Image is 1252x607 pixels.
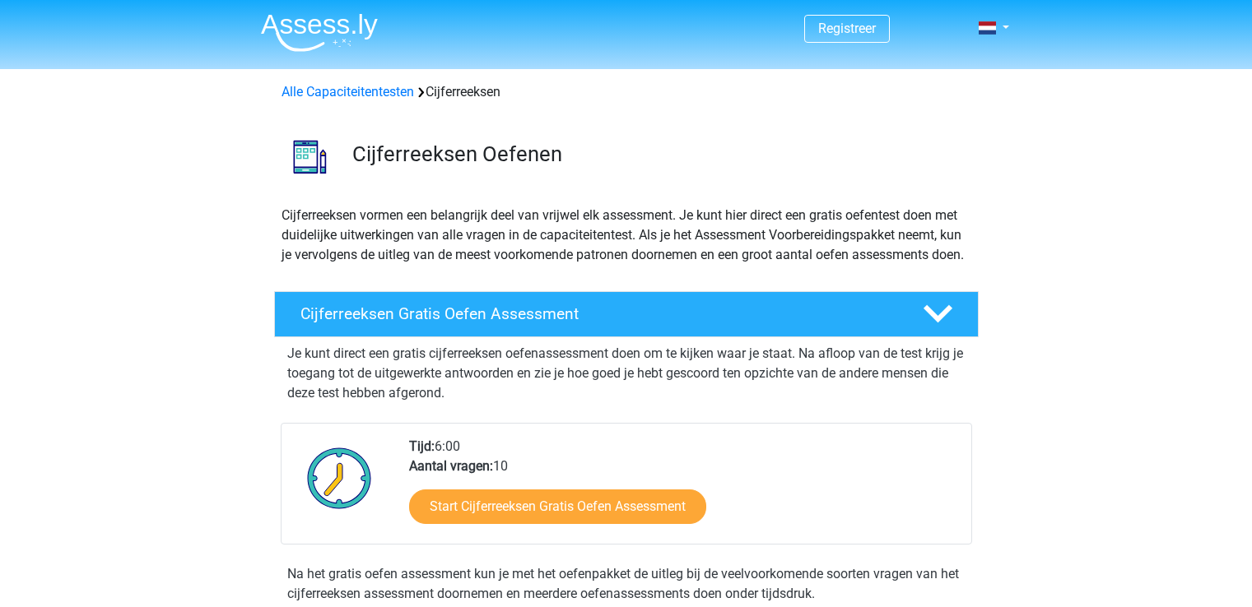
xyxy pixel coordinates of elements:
[409,458,493,474] b: Aantal vragen:
[275,122,345,192] img: cijferreeksen
[287,344,966,403] p: Je kunt direct een gratis cijferreeksen oefenassessment doen om te kijken waar je staat. Na afloo...
[268,291,985,337] a: Cijferreeksen Gratis Oefen Assessment
[282,84,414,100] a: Alle Capaciteitentesten
[409,489,706,524] a: Start Cijferreeksen Gratis Oefen Assessment
[298,437,381,519] img: Klok
[282,206,971,265] p: Cijferreeksen vormen een belangrijk deel van vrijwel elk assessment. Je kunt hier direct een grat...
[300,304,896,323] h4: Cijferreeksen Gratis Oefen Assessment
[261,13,378,52] img: Assessly
[281,564,972,604] div: Na het gratis oefen assessment kun je met het oefenpakket de uitleg bij de veelvoorkomende soorte...
[275,82,978,102] div: Cijferreeksen
[818,21,876,36] a: Registreer
[397,437,970,544] div: 6:00 10
[409,438,435,454] b: Tijd:
[352,141,966,167] h3: Cijferreeksen Oefenen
